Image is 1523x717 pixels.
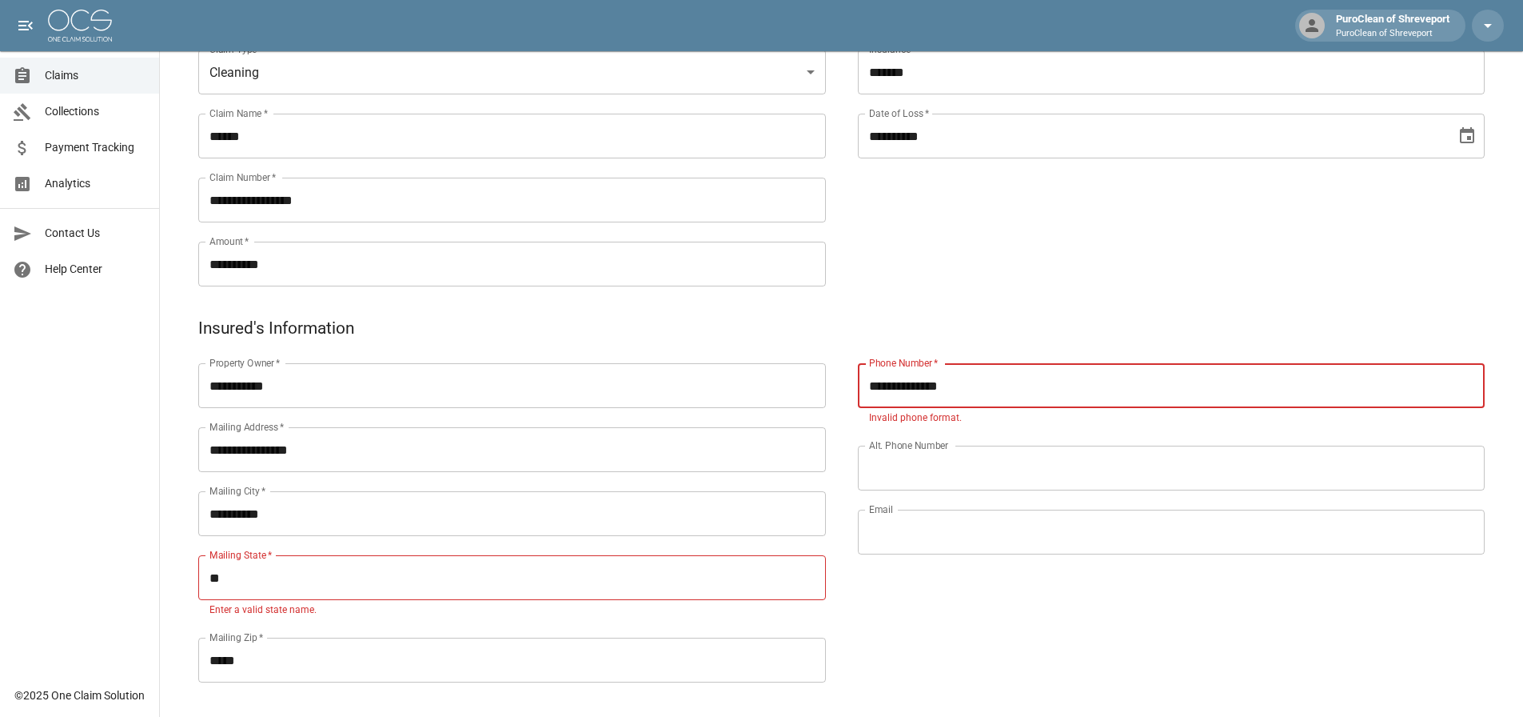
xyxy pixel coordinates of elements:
label: Phone Number [869,356,938,370]
label: Mailing State [209,548,272,562]
button: Choose date, selected date is Aug 14, 2025 [1451,120,1483,152]
span: Analytics [45,175,146,192]
span: Claims [45,67,146,84]
span: Collections [45,103,146,120]
label: Date of Loss [869,106,929,120]
label: Amount [209,234,249,248]
div: © 2025 One Claim Solution [14,687,145,703]
label: Claim Number [209,170,276,184]
div: Cleaning [198,50,826,94]
button: open drawer [10,10,42,42]
label: Email [869,503,893,516]
label: Mailing Zip [209,631,264,644]
label: Mailing Address [209,420,284,434]
img: ocs-logo-white-transparent.png [48,10,112,42]
p: PuroClean of Shreveport [1336,27,1449,41]
label: Property Owner [209,356,281,370]
span: Payment Tracking [45,139,146,156]
label: Mailing City [209,484,266,498]
span: Contact Us [45,225,146,242]
label: Claim Name [209,106,268,120]
span: Help Center [45,261,146,278]
p: Enter a valid state name. [209,603,815,619]
div: PuroClean of Shreveport [1330,11,1456,40]
p: Invalid phone format. [869,411,1474,427]
label: Alt. Phone Number [869,439,948,452]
